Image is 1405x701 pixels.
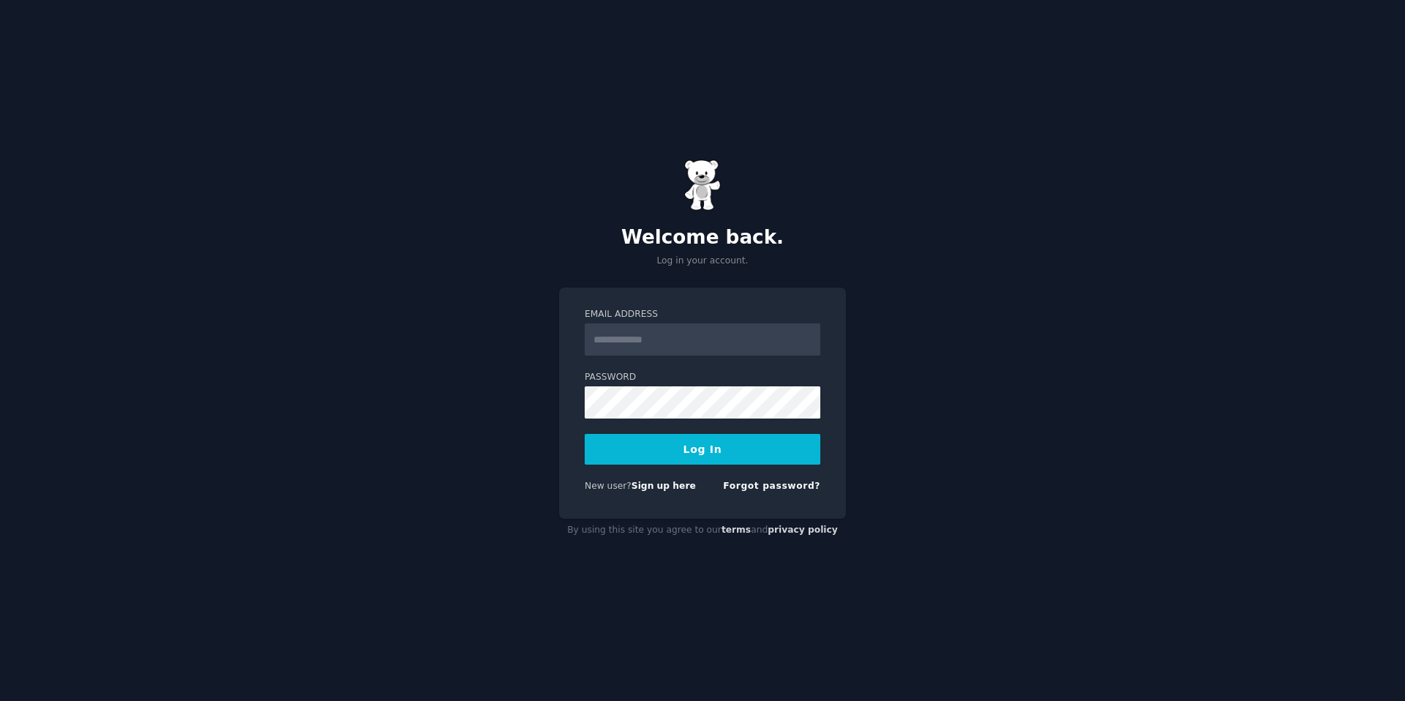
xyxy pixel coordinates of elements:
button: Log In [585,434,820,465]
a: Sign up here [632,481,696,491]
label: Password [585,371,820,384]
img: Gummy Bear [684,160,721,211]
div: By using this site you agree to our and [559,519,846,542]
a: Forgot password? [723,481,820,491]
h2: Welcome back. [559,226,846,250]
span: New user? [585,481,632,491]
a: terms [722,525,751,535]
a: privacy policy [768,525,838,535]
p: Log in your account. [559,255,846,268]
label: Email Address [585,308,820,321]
